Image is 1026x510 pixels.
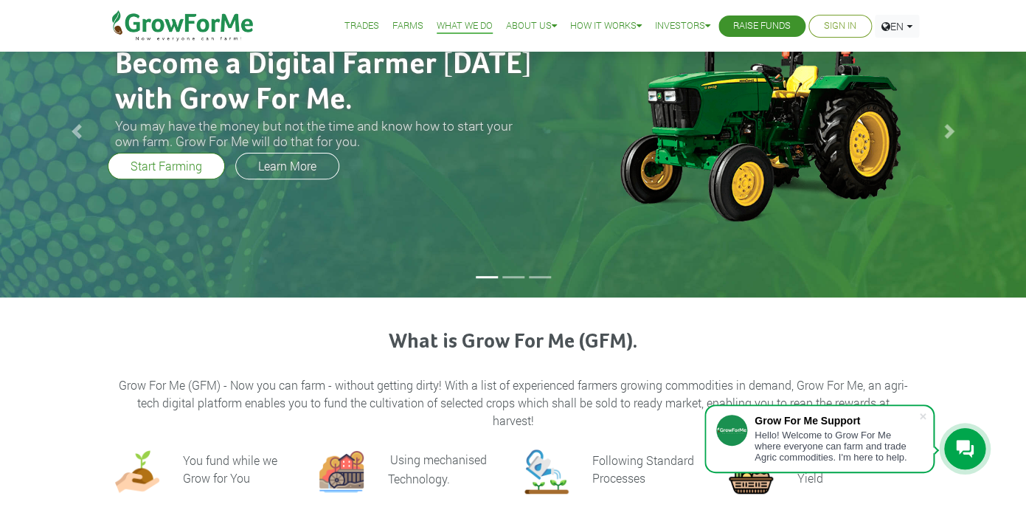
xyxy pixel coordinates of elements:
a: Raise Funds [733,18,791,34]
a: Investors [655,18,710,34]
img: growforme image [319,449,364,494]
h3: What is Grow For Me (GFM). [117,330,909,355]
a: Sign In [824,18,856,34]
h3: You may have the money but not the time and know how to start your own farm. Grow For Me will do ... [115,118,535,149]
img: growforme image [115,449,159,494]
a: Start Farming [108,153,225,179]
a: About Us [506,18,557,34]
a: How it Works [570,18,642,34]
div: Hello! Welcome to Grow For Me where everyone can farm and trade Agric commodities. I'm here to help. [755,430,918,463]
h6: Following Standard Processes [592,452,694,486]
h2: Become a Digital Farmer [DATE] with Grow For Me. [115,47,535,118]
p: Grow For Me (GFM) - Now you can farm - without getting dirty! With a list of experienced farmers ... [117,376,909,430]
img: growforme image [524,449,569,494]
a: Farms [392,18,423,34]
a: What We Do [437,18,493,34]
a: Learn More [235,153,339,179]
p: Using mechanised Technology. [388,452,487,486]
h6: You fund while we Grow for You [183,452,277,486]
a: EN [875,15,919,38]
div: Grow For Me Support [755,415,918,427]
a: Trades [344,18,379,34]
